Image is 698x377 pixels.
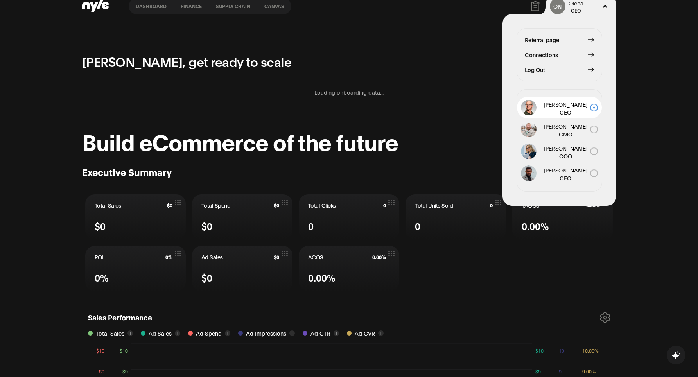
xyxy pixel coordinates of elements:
[521,165,537,181] img: John Gold
[517,140,602,162] button: [PERSON_NAME]COO
[517,97,602,118] button: [PERSON_NAME]CEO
[569,7,583,14] div: CEO
[308,219,314,233] span: 0
[175,330,180,336] button: i
[201,219,212,233] span: $0
[122,368,128,374] tspan: $9
[525,65,594,74] button: Log Out
[522,219,549,233] span: 0.00%
[299,246,399,291] button: ACOS0.00%0.00%
[127,330,133,336] button: i
[85,246,186,291] button: ROI0%0%
[517,162,602,184] button: [PERSON_NAME]CFO
[201,271,212,284] span: $0
[95,219,106,233] span: $0
[535,348,544,354] tspan: $10
[308,201,336,209] span: Total Clicks
[521,122,537,137] img: John Gold
[95,201,121,209] span: Total Sales
[289,330,295,336] button: i
[82,79,616,106] div: Loading onboarding data...
[541,108,590,116] span: CEO
[85,194,186,240] button: Total Sales$0$0
[582,368,596,374] tspan: 9.00%
[541,130,590,138] span: CMO
[559,348,564,354] tspan: 10
[415,201,453,209] span: Total Units Sold
[525,65,545,74] span: Log Out
[541,144,590,152] span: [PERSON_NAME]
[246,329,286,338] span: Ad Impressions
[165,254,172,260] span: 0%
[490,203,493,208] span: 0
[225,330,230,336] button: i
[541,174,590,182] span: CFO
[525,36,594,44] button: Referral page
[299,194,399,240] button: Total Clicks00
[196,329,222,338] span: Ad Spend
[82,52,292,71] p: [PERSON_NAME], get ready to scale
[406,194,506,240] button: Total Units Sold00
[201,201,231,209] span: Total Spend
[308,253,323,261] span: ACOS
[201,253,223,261] span: Ad Sales
[310,329,330,338] span: Ad CTR
[521,100,537,115] img: John Gold
[521,144,537,159] img: John Gold
[167,203,172,208] span: $0
[95,271,109,284] span: 0%
[129,4,174,9] button: Dashboard
[383,203,386,208] span: 0
[415,219,420,233] span: 0
[149,329,172,338] span: Ad Sales
[274,254,279,260] span: $0
[541,101,590,108] span: [PERSON_NAME]
[559,368,562,374] tspan: 9
[88,312,152,325] h1: Sales Performance
[174,4,209,9] button: finance
[82,129,398,153] h1: Build eCommerce of the future
[582,348,599,354] tspan: 10.00%
[274,203,279,208] span: $0
[525,50,594,59] button: Connections
[334,330,339,336] button: i
[569,133,616,149] button: [DATE] — [DATE]
[192,246,292,291] button: Ad Sales$0$0
[378,330,384,336] button: i
[541,152,590,160] span: COO
[541,166,590,174] span: [PERSON_NAME]
[96,329,124,338] span: Total Sales
[120,348,128,354] tspan: $10
[209,4,257,9] button: Supply chain
[541,122,590,130] span: [PERSON_NAME]
[535,368,541,374] tspan: $9
[82,166,172,178] h3: Executive Summary
[95,253,104,261] span: ROI
[372,254,386,260] span: 0.00%
[308,271,336,284] span: 0.00%
[525,36,559,44] span: Referral page
[355,329,375,338] span: Ad CVR
[96,348,104,354] tspan: $10
[192,194,292,240] button: Total Spend$0$0
[99,368,104,374] tspan: $9
[525,50,558,59] span: Connections
[512,194,613,240] button: TACOS0.00%0.00%
[578,138,616,145] p: [DATE] — [DATE]
[517,118,602,140] button: [PERSON_NAME]CMO
[257,4,291,9] button: Canvas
